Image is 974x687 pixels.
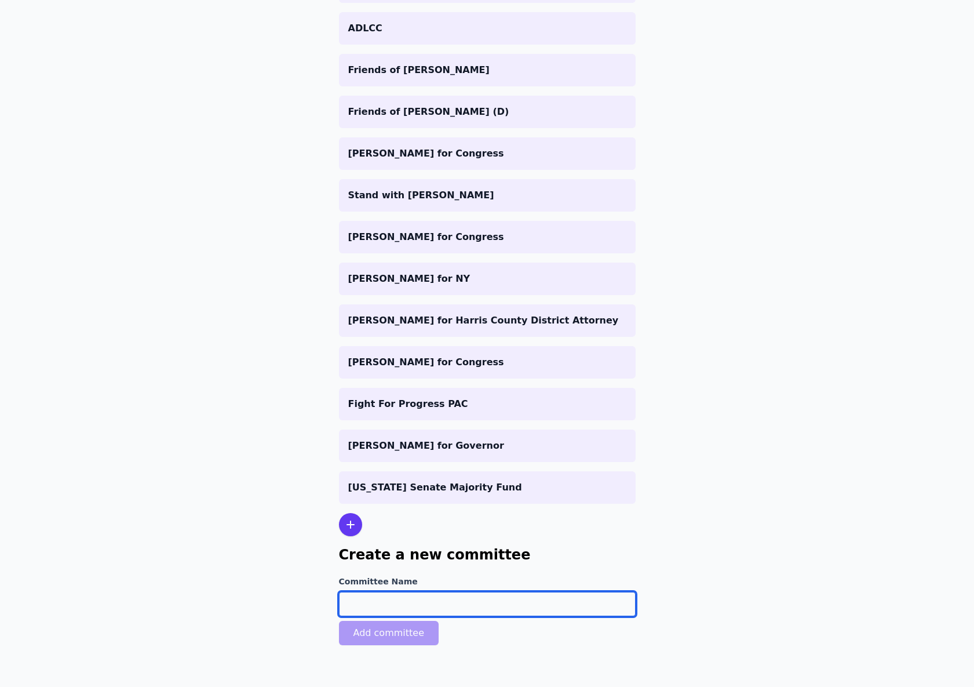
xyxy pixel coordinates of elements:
a: Fight For Progress PAC [339,388,636,420]
a: [PERSON_NAME] for Governor [339,430,636,462]
a: ADLCC [339,12,636,45]
p: [PERSON_NAME] for Congress [348,355,626,369]
a: Friends of [PERSON_NAME] [339,54,636,86]
p: Friends of [PERSON_NAME] [348,63,626,77]
p: Stand with [PERSON_NAME] [348,188,626,202]
p: Fight For Progress PAC [348,397,626,411]
label: Committee Name [339,576,636,587]
p: [PERSON_NAME] for Congress [348,147,626,161]
a: [PERSON_NAME] for Congress [339,137,636,170]
a: [PERSON_NAME] for Congress [339,221,636,253]
p: [PERSON_NAME] for Governor [348,439,626,453]
h1: Create a new committee [339,546,636,564]
a: [PERSON_NAME] for NY [339,263,636,295]
a: [US_STATE] Senate Majority Fund [339,471,636,504]
p: Friends of [PERSON_NAME] (D) [348,105,626,119]
p: [PERSON_NAME] for Harris County District Attorney [348,314,626,328]
p: ADLCC [348,21,626,35]
a: Friends of [PERSON_NAME] (D) [339,96,636,128]
p: [US_STATE] Senate Majority Fund [348,481,626,495]
a: Stand with [PERSON_NAME] [339,179,636,212]
a: [PERSON_NAME] for Harris County District Attorney [339,304,636,337]
p: [PERSON_NAME] for NY [348,272,626,286]
p: [PERSON_NAME] for Congress [348,230,626,244]
a: [PERSON_NAME] for Congress [339,346,636,379]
